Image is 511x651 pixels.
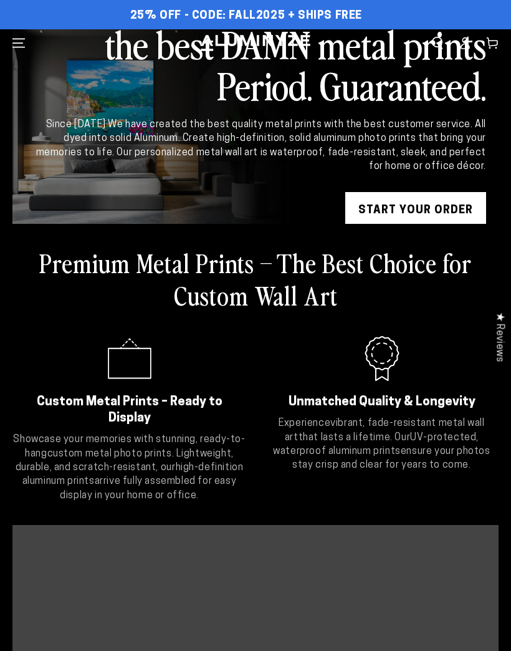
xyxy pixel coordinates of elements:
h2: Unmatched Quality & Longevity [280,394,483,410]
h2: Premium Metal Prints – The Best Choice for Custom Wall Art [12,246,499,311]
h2: Custom Metal Prints – Ready to Display [28,394,231,427]
strong: custom metal photo prints [47,449,172,459]
p: Experience that lasts a lifetime. Our ensure your photos stay crisp and clear for years to come. [265,417,499,473]
div: Since [DATE] We have created the best quality metal prints with the best customer service. All dy... [34,118,486,174]
summary: Search our site [424,29,451,57]
summary: Menu [5,29,32,57]
img: Aluminyze [199,34,312,52]
span: 25% OFF - Code: FALL2025 + Ships Free [130,9,362,23]
a: START YOUR Order [345,192,486,229]
strong: vibrant, fade-resistant metal wall art [285,418,485,442]
p: Showcase your memories with stunning, ready-to-hang . Lightweight, durable, and scratch-resistant... [12,433,246,503]
h2: the best DAMN metal prints Period. Guaranteed. [34,23,486,105]
div: Click to open Judge.me floating reviews tab [487,302,511,372]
